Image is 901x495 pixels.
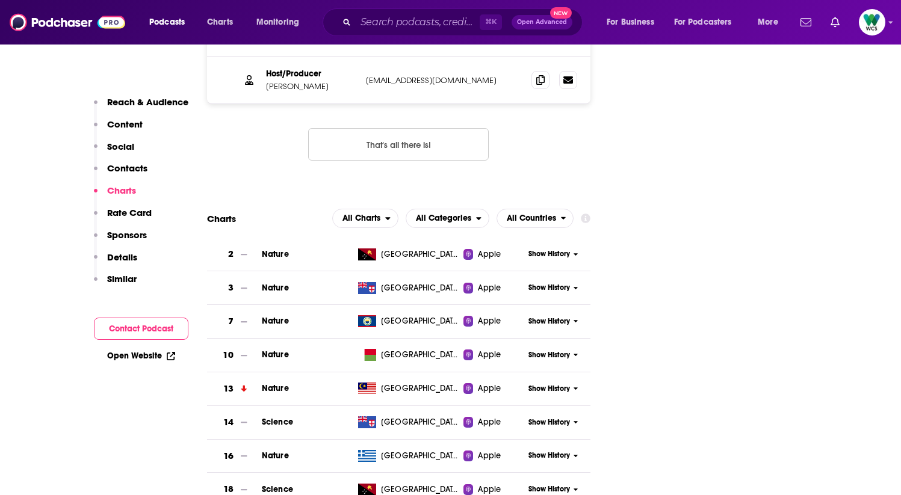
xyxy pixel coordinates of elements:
a: 16 [207,440,262,473]
span: Malaysia [381,383,459,395]
span: Apple [478,248,501,260]
a: Science [262,484,293,494]
h2: Countries [497,209,574,228]
div: Search podcasts, credits, & more... [334,8,594,36]
button: Show History [524,450,582,461]
a: Apple [463,416,524,428]
span: All Categories [416,214,471,223]
a: Show notifications dropdown [796,12,816,32]
a: 10 [207,339,262,372]
button: Show History [524,417,582,428]
a: [GEOGRAPHIC_DATA] [353,315,463,327]
span: Fiji [381,416,459,428]
button: Similar [94,273,137,295]
a: 13 [207,372,262,405]
a: Science [262,417,293,427]
input: Search podcasts, credits, & more... [356,13,480,32]
h3: 16 [223,449,234,463]
span: Show History [528,350,570,360]
button: open menu [749,13,793,32]
h3: 13 [223,382,234,396]
a: Nature [262,283,289,293]
a: 14 [207,406,262,439]
a: [GEOGRAPHIC_DATA] [353,383,463,395]
span: Nature [262,249,289,259]
p: [PERSON_NAME] [266,81,356,91]
span: Open Advanced [517,19,567,25]
p: [EMAIL_ADDRESS][DOMAIN_NAME] [366,75,522,85]
a: Show notifications dropdown [826,12,844,32]
span: More [758,14,778,31]
span: For Business [607,14,654,31]
span: Show History [528,384,570,394]
button: Show History [524,484,582,494]
a: Apple [463,450,524,462]
a: Apple [463,282,524,294]
a: 7 [207,305,262,338]
span: Apple [478,450,501,462]
h3: 14 [223,416,234,429]
span: Show History [528,249,570,259]
a: Nature [262,450,289,461]
a: Apple [463,349,524,361]
h3: 2 [228,247,234,261]
a: [GEOGRAPHIC_DATA] [353,282,463,294]
p: Reach & Audience [107,96,188,108]
span: Logged in as WCS_Newsroom [859,9,885,35]
span: Apple [478,416,501,428]
button: open menu [406,209,489,228]
img: Podchaser - Follow, Share and Rate Podcasts [10,11,125,34]
a: [GEOGRAPHIC_DATA] [353,416,463,428]
button: Details [94,251,137,274]
a: 3 [207,271,262,304]
h2: Charts [207,213,236,224]
button: Show History [524,249,582,259]
button: Open AdvancedNew [512,15,572,29]
span: ⌘ K [480,14,502,30]
a: [GEOGRAPHIC_DATA] [353,349,463,361]
span: Fiji [381,282,459,294]
p: Social [107,141,134,152]
p: Content [107,118,143,130]
button: Rate Card [94,207,152,229]
a: [GEOGRAPHIC_DATA] [353,248,463,260]
a: Apple [463,383,524,395]
span: Show History [528,316,570,327]
button: open menu [332,209,398,228]
a: 2 [207,238,262,271]
span: For Podcasters [674,14,732,31]
a: Open Website [107,351,175,361]
button: open menu [497,209,574,228]
span: Apple [478,383,501,395]
span: Show History [528,450,570,461]
a: Nature [262,383,289,393]
button: Content [94,118,143,141]
span: Podcasts [149,14,185,31]
span: Belize [381,315,459,327]
span: Charts [207,14,233,31]
h2: Platforms [332,209,398,228]
button: open menu [666,13,749,32]
a: Nature [262,349,289,360]
button: Show History [524,316,582,327]
h3: 10 [223,348,234,362]
button: Show History [524,283,582,293]
p: Contacts [107,162,147,174]
span: Show History [528,417,570,428]
p: Charts [107,185,136,196]
button: Sponsors [94,229,147,251]
span: New [550,7,572,19]
span: Apple [478,315,501,327]
a: Nature [262,316,289,326]
button: Show History [524,384,582,394]
span: Madagascar [381,349,459,361]
span: All Charts [342,214,380,223]
p: Rate Card [107,207,152,218]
